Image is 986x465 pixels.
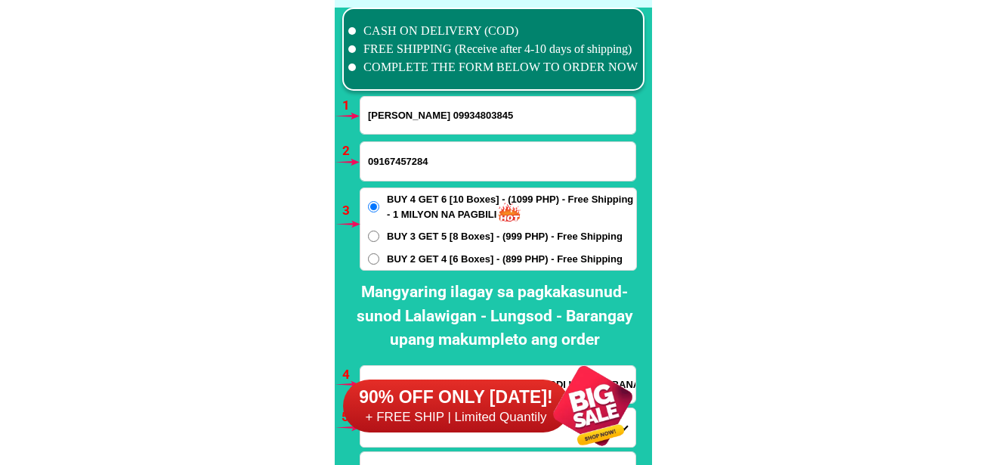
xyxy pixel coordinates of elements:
[348,58,638,76] li: COMPLETE THE FORM BELOW TO ORDER NOW
[368,201,379,212] input: BUY 4 GET 6 [10 Boxes] - (1099 PHP) - Free Shipping - 1 MILYON NA PAGBILI
[346,281,644,352] h2: Mangyaring ilagay sa pagkakasunud-sunod Lalawigan - Lungsod - Barangay upang makumpleto ang order
[360,142,635,181] input: Input phone_number
[342,141,360,161] h6: 2
[360,97,635,134] input: Input full_name
[368,253,379,265] input: BUY 2 GET 4 [6 Boxes] - (899 PHP) - Free Shipping
[342,201,360,221] h6: 3
[342,408,359,427] h6: 5
[387,192,636,222] span: BUY 4 GET 6 [10 Boxes] - (1099 PHP) - Free Shipping - 1 MILYON NA PAGBILI
[368,231,379,242] input: BUY 3 GET 5 [8 Boxes] - (999 PHP) - Free Shipping
[387,229,623,244] span: BUY 3 GET 5 [8 Boxes] - (999 PHP) - Free Shipping
[348,22,638,40] li: CASH ON DELIVERY (COD)
[342,365,360,385] h6: 4
[343,386,570,409] h6: 90% OFF ONLY [DATE]!
[343,409,570,426] h6: + FREE SHIP | Limited Quantily
[387,252,623,267] span: BUY 2 GET 4 [6 Boxes] - (899 PHP) - Free Shipping
[348,40,638,58] li: FREE SHIPPING (Receive after 4-10 days of shipping)
[342,96,360,116] h6: 1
